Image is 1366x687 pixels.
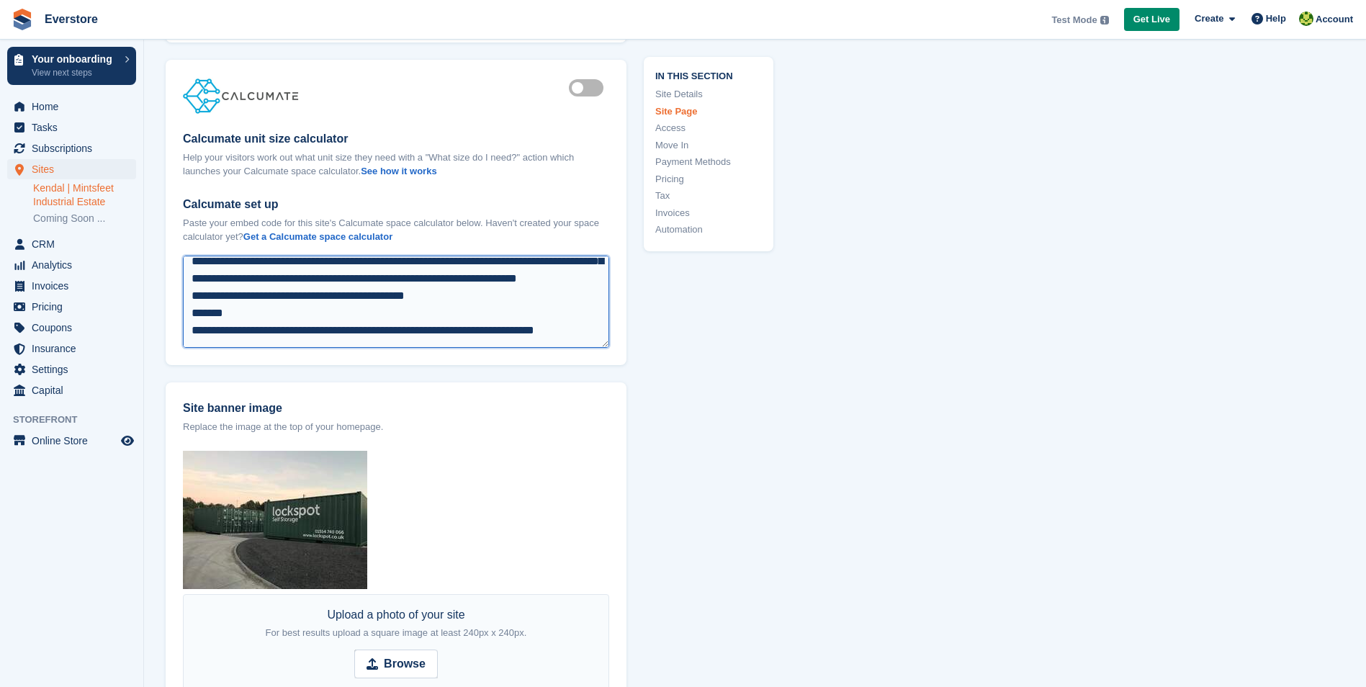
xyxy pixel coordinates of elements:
[119,432,136,449] a: Preview store
[183,451,367,589] img: IMG_4645.jpg
[39,7,104,31] a: Everstore
[1316,12,1353,27] span: Account
[7,96,136,117] a: menu
[32,318,118,338] span: Coupons
[7,255,136,275] a: menu
[243,231,392,242] a: Get a Calcumate space calculator
[32,96,118,117] span: Home
[655,68,762,81] span: In this section
[183,151,609,179] p: Help your visitors work out what unit size they need with a "What size do I need?" action which l...
[1266,12,1286,26] span: Help
[183,216,609,244] p: Paste your embed code for this site's Calcumate space calculator below. Haven't created your spac...
[655,171,762,186] a: Pricing
[183,196,609,213] label: Calcumate set up
[655,121,762,135] a: Access
[7,276,136,296] a: menu
[33,181,136,209] a: Kendal | Mintsfeet Industrial Estate
[7,380,136,400] a: menu
[32,255,118,275] span: Analytics
[32,66,117,79] p: View next steps
[655,189,762,203] a: Tax
[7,138,136,158] a: menu
[655,138,762,152] a: Move In
[33,212,136,225] a: Coming Soon ...
[569,87,609,89] label: Is active
[12,9,33,30] img: stora-icon-8386f47178a22dfd0bd8f6a31ec36ba5ce8667c1dd55bd0f319d3a0aa187defe.svg
[1124,8,1179,32] a: Get Live
[266,627,527,638] span: For best results upload a square image at least 240px x 240px.
[32,138,118,158] span: Subscriptions
[32,234,118,254] span: CRM
[1051,13,1097,27] span: Test Mode
[32,159,118,179] span: Sites
[7,318,136,338] a: menu
[7,234,136,254] a: menu
[354,650,438,678] input: Browse
[7,117,136,138] a: menu
[13,413,143,427] span: Storefront
[7,47,136,85] a: Your onboarding View next steps
[361,166,436,176] a: See how it works
[32,338,118,359] span: Insurance
[655,87,762,102] a: Site Details
[266,606,527,641] div: Upload a photo of your site
[655,104,762,118] a: Site Page
[655,205,762,220] a: Invoices
[1299,12,1313,26] img: Will Dodgson
[32,54,117,64] p: Your onboarding
[32,359,118,380] span: Settings
[32,431,118,451] span: Online Store
[655,223,762,237] a: Automation
[1195,12,1223,26] span: Create
[32,297,118,317] span: Pricing
[32,380,118,400] span: Capital
[183,77,299,114] img: calcumate_logo-68c4a8085deca898b53b220a1c7e8a9816cf402ee1955ba1cf094f9c8ec4eff4.jpg
[183,400,609,417] label: Site banner image
[183,420,609,434] p: Replace the image at the top of your homepage.
[7,338,136,359] a: menu
[1100,16,1109,24] img: icon-info-grey-7440780725fd019a000dd9b08b2336e03edf1995a4989e88bcd33f0948082b44.svg
[1133,12,1170,27] span: Get Live
[7,431,136,451] a: menu
[32,117,118,138] span: Tasks
[7,359,136,380] a: menu
[7,297,136,317] a: menu
[655,155,762,169] a: Payment Methods
[32,276,118,296] span: Invoices
[183,130,609,148] label: Calcumate unit size calculator
[384,655,426,673] strong: Browse
[7,159,136,179] a: menu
